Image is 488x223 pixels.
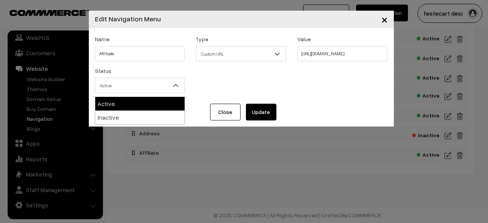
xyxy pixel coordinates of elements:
span: Custom URL [196,47,286,61]
label: Type [196,35,208,43]
input: Web Address [297,46,387,61]
label: Name [95,35,109,43]
label: Value [297,35,311,43]
span: × [381,12,388,26]
li: Inactive [95,111,185,124]
label: Status [95,67,111,75]
input: Link Name [95,46,185,61]
li: Active [95,97,185,111]
span: Active [95,78,185,93]
button: Close [210,104,241,120]
span: Active [95,79,185,92]
h4: Edit Navigation Menu [95,14,161,24]
button: Close [375,8,394,31]
button: Update [246,104,276,120]
span: Custom URL [196,46,286,61]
